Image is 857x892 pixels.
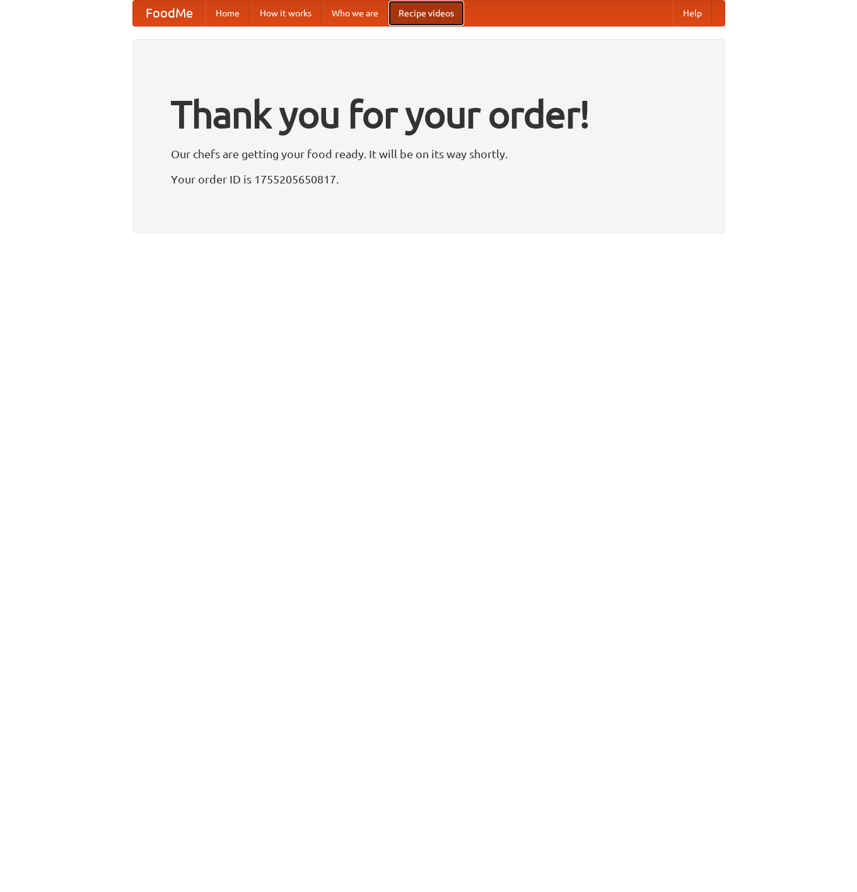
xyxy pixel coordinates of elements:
[206,1,250,26] a: Home
[171,170,687,188] p: Your order ID is 1755205650817.
[250,1,322,26] a: How it works
[133,1,206,26] a: FoodMe
[673,1,712,26] a: Help
[171,144,687,163] p: Our chefs are getting your food ready. It will be on its way shortly.
[322,1,388,26] a: Who we are
[388,1,464,26] a: Recipe videos
[171,84,687,144] h1: Thank you for your order!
